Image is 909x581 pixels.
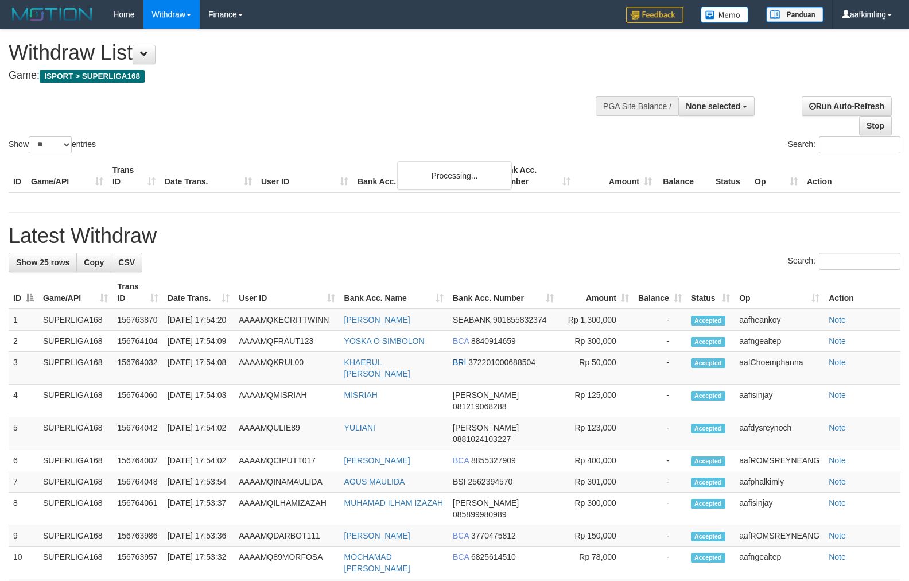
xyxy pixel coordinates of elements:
[9,471,38,493] td: 7
[453,498,519,508] span: [PERSON_NAME]
[112,471,162,493] td: 156764048
[344,358,410,378] a: KHAERUL [PERSON_NAME]
[735,493,824,525] td: aafisinjay
[634,331,686,352] td: -
[9,253,77,272] a: Show 25 rows
[234,525,339,547] td: AAAAMQDARBOT111
[819,136,900,153] input: Search:
[829,423,846,432] a: Note
[111,253,142,272] a: CSV
[234,493,339,525] td: AAAAMQILHAMIZAZAH
[38,450,112,471] td: SUPERLIGA168
[735,276,824,309] th: Op: activate to sort column ascending
[38,385,112,417] td: SUPERLIGA168
[9,493,38,525] td: 8
[9,70,595,82] h4: Game:
[596,96,678,116] div: PGA Site Balance /
[735,471,824,493] td: aafphalkimly
[9,41,595,64] h1: Withdraw List
[493,315,546,324] span: Copy 901855832374 to clipboard
[344,531,410,540] a: [PERSON_NAME]
[76,253,111,272] a: Copy
[691,358,725,368] span: Accepted
[38,352,112,385] td: SUPERLIGA168
[397,161,512,190] div: Processing...
[112,352,162,385] td: 156764032
[802,96,892,116] a: Run Auto-Refresh
[26,160,108,192] th: Game/API
[453,531,469,540] span: BCA
[163,525,234,547] td: [DATE] 17:53:36
[344,423,375,432] a: YULIANI
[38,547,112,579] td: SUPERLIGA168
[558,331,634,352] td: Rp 300,000
[735,309,824,331] td: aafheankoy
[163,417,234,450] td: [DATE] 17:54:02
[691,478,725,487] span: Accepted
[163,493,234,525] td: [DATE] 17:53:37
[38,309,112,331] td: SUPERLIGA168
[448,276,558,309] th: Bank Acc. Number: activate to sort column ascending
[112,417,162,450] td: 156764042
[344,498,444,508] a: MUHAMAD ILHAM IZAZAH
[558,352,634,385] td: Rp 50,000
[453,552,469,561] span: BCA
[468,358,535,367] span: Copy 372201000688504 to clipboard
[829,477,846,486] a: Note
[634,309,686,331] td: -
[453,477,466,486] span: BSI
[234,547,339,579] td: AAAAMQ89MORFOSA
[112,450,162,471] td: 156764002
[38,471,112,493] td: SUPERLIGA168
[16,258,69,267] span: Show 25 rows
[344,336,425,346] a: YOSKA O SIMBOLON
[163,352,234,385] td: [DATE] 17:54:08
[38,331,112,352] td: SUPERLIGA168
[353,160,494,192] th: Bank Acc. Name
[558,450,634,471] td: Rp 400,000
[234,352,339,385] td: AAAAMQKRUL00
[558,276,634,309] th: Amount: activate to sort column ascending
[453,402,506,411] span: Copy 081219068288 to clipboard
[750,160,802,192] th: Op
[829,336,846,346] a: Note
[163,471,234,493] td: [DATE] 17:53:54
[691,553,725,563] span: Accepted
[453,435,511,444] span: Copy 0881024103227 to clipboard
[9,331,38,352] td: 2
[558,493,634,525] td: Rp 300,000
[829,358,846,367] a: Note
[38,417,112,450] td: SUPERLIGA168
[735,450,824,471] td: aafROMSREYNEANG
[84,258,104,267] span: Copy
[824,276,900,309] th: Action
[634,276,686,309] th: Balance: activate to sort column ascending
[634,417,686,450] td: -
[829,315,846,324] a: Note
[9,160,26,192] th: ID
[558,417,634,450] td: Rp 123,000
[9,385,38,417] td: 4
[344,390,378,400] a: MISRIAH
[819,253,900,270] input: Search:
[112,493,162,525] td: 156764061
[471,552,516,561] span: Copy 6825614510 to clipboard
[802,160,900,192] th: Action
[9,547,38,579] td: 10
[234,309,339,331] td: AAAAMQKECRITTWINN
[234,276,339,309] th: User ID: activate to sort column ascending
[9,525,38,547] td: 9
[453,358,466,367] span: BRI
[112,309,162,331] td: 156763870
[686,102,740,111] span: None selected
[829,498,846,508] a: Note
[634,471,686,493] td: -
[344,315,410,324] a: [PERSON_NAME]
[558,471,634,493] td: Rp 301,000
[9,352,38,385] td: 3
[691,456,725,466] span: Accepted
[234,417,339,450] td: AAAAMQULIE89
[626,7,683,23] img: Feedback.jpg
[634,525,686,547] td: -
[344,552,410,573] a: MOCHAMAD [PERSON_NAME]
